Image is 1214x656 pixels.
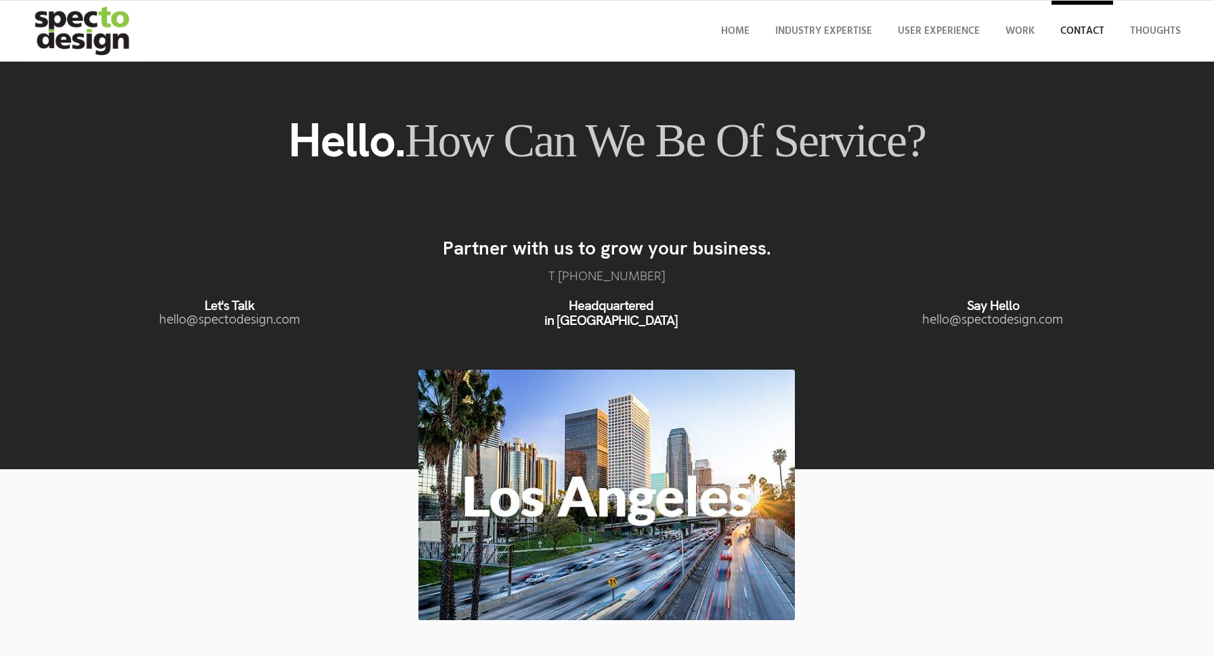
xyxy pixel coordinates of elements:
span: How can we be of service? [405,114,926,167]
h6: Say Hello [802,298,1184,313]
img: los-angeles-downtown-skyline [418,370,795,620]
a: Work [997,1,1043,62]
span: Work [1005,23,1035,39]
a: Contact [1052,1,1113,62]
span: User Experience [898,23,980,39]
span: Contact [1060,23,1104,39]
a: Home [712,1,758,62]
p: T ‪[PHONE_NUMBER]‬ [34,269,1180,284]
h6: Headquartered in [GEOGRAPHIC_DATA] [420,298,802,328]
span: Thoughts [1130,23,1181,39]
h3: Partner with us to grow your business. [34,238,1180,259]
a: User Experience [889,1,989,62]
a: Thoughts [1121,1,1190,62]
h6: Let's Talk [39,298,420,313]
a: Industry Expertise [766,1,881,62]
img: specto-logo-2020 [24,1,142,62]
span: Home [721,23,750,39]
span: Industry Expertise [775,23,872,39]
h1: Hello. [34,109,1180,171]
a: moc.ngisedotceps@olleh [159,304,300,336]
a: moc.ngisedotceps@olleh [922,304,1063,336]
